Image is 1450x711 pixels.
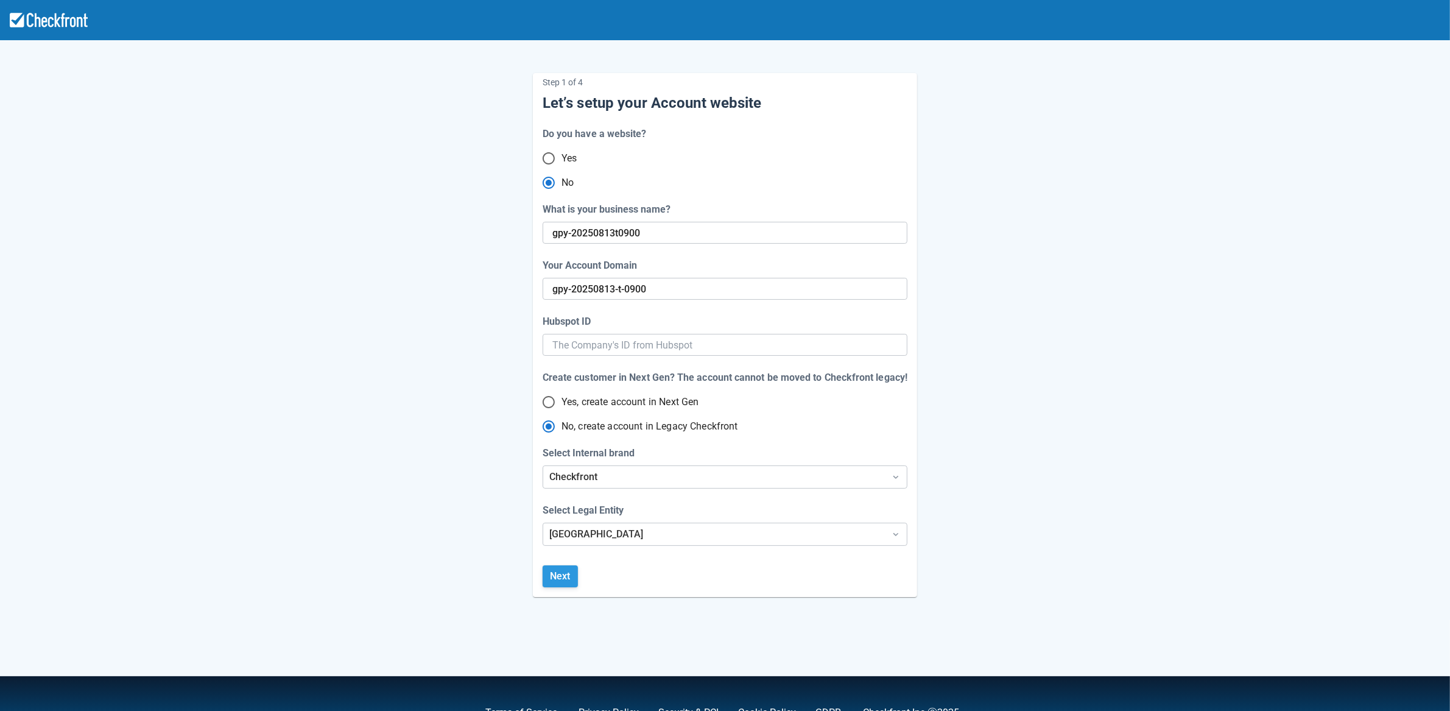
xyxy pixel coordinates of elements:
[543,258,642,273] label: Your Account Domain
[561,395,699,409] span: Yes, create account in Next Gen
[549,527,879,542] div: [GEOGRAPHIC_DATA]
[543,94,907,112] h5: Let’s setup your Account website
[543,73,907,91] p: Step 1 of 4
[890,528,902,540] span: Dropdown icon
[561,151,577,166] span: Yes
[543,314,596,329] label: Hubspot ID
[543,127,647,141] div: Do you have a website?
[561,175,574,190] span: No
[543,503,628,518] label: Select Legal Entity
[549,470,879,484] div: Checkfront
[543,446,639,461] label: Select Internal brand
[543,202,675,217] label: What is your business name?
[543,370,907,385] div: Create customer in Next Gen? The account cannot be moved to Checkfront legacy!
[1275,579,1450,711] iframe: Chat Widget
[543,565,578,587] button: Next
[552,334,898,356] input: The Company's ID from Hubspot
[890,471,902,483] span: Dropdown icon
[561,419,738,434] span: No, create account in Legacy Checkfront
[552,222,895,244] input: This will be your Account domain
